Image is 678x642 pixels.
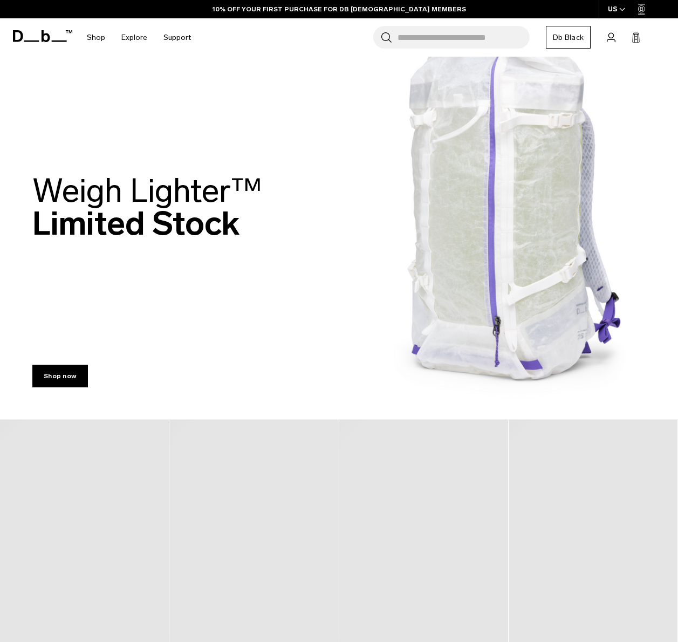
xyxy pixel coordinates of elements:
[32,365,88,387] a: Shop now
[121,18,147,57] a: Explore
[163,18,191,57] a: Support
[213,4,466,14] a: 10% OFF YOUR FIRST PURCHASE FOR DB [DEMOGRAPHIC_DATA] MEMBERS
[79,18,199,57] nav: Main Navigation
[32,171,262,210] span: Weigh Lighter™
[32,174,262,240] h2: Limited Stock
[87,18,105,57] a: Shop
[546,26,591,49] a: Db Black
